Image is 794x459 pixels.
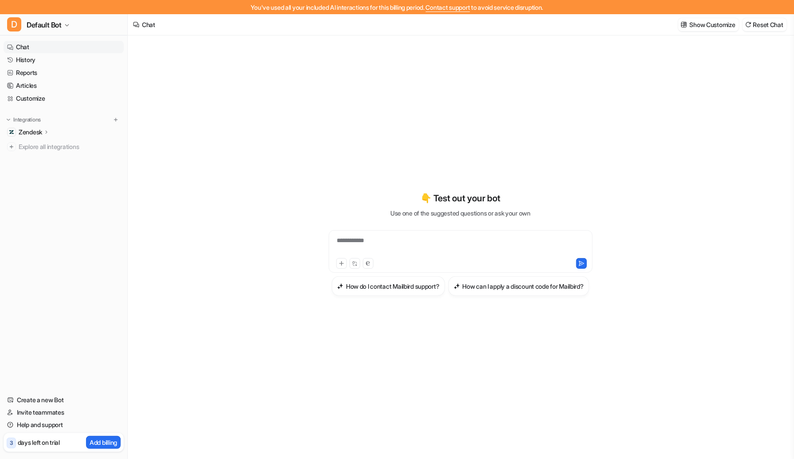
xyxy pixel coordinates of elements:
a: Help and support [4,419,124,431]
img: reset [745,21,751,28]
a: Customize [4,92,124,105]
p: 3 [10,439,13,447]
button: Show Customize [678,18,739,31]
a: History [4,54,124,66]
button: Add billing [86,436,121,449]
span: Default Bot [27,19,62,31]
h3: How do I contact Mailbird support? [346,282,439,291]
a: Reports [4,67,124,79]
button: How can I apply a discount code for Mailbird?How can I apply a discount code for Mailbird? [448,276,589,296]
a: Articles [4,79,124,92]
button: How do I contact Mailbird support?How do I contact Mailbird support? [332,276,444,296]
a: Invite teammates [4,406,124,419]
img: expand menu [5,117,12,123]
a: Explore all integrations [4,141,124,153]
a: Create a new Bot [4,394,124,406]
button: Integrations [4,115,43,124]
img: How do I contact Mailbird support? [337,283,343,290]
img: menu_add.svg [113,117,119,123]
p: 👇 Test out your bot [421,192,500,205]
img: explore all integrations [7,142,16,151]
a: Chat [4,41,124,53]
button: Reset Chat [743,18,787,31]
p: Integrations [13,116,41,123]
span: Contact support [426,4,470,11]
p: Use one of the suggested questions or ask your own [390,208,531,218]
p: Add billing [90,438,117,447]
img: Zendesk [9,129,14,135]
span: D [7,17,21,31]
p: Zendesk [19,128,42,137]
img: customize [681,21,687,28]
img: How can I apply a discount code for Mailbird? [454,283,460,290]
h3: How can I apply a discount code for Mailbird? [463,282,584,291]
p: Show Customize [690,20,735,29]
div: Chat [142,20,155,29]
p: days left on trial [18,438,60,447]
span: Explore all integrations [19,140,120,154]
